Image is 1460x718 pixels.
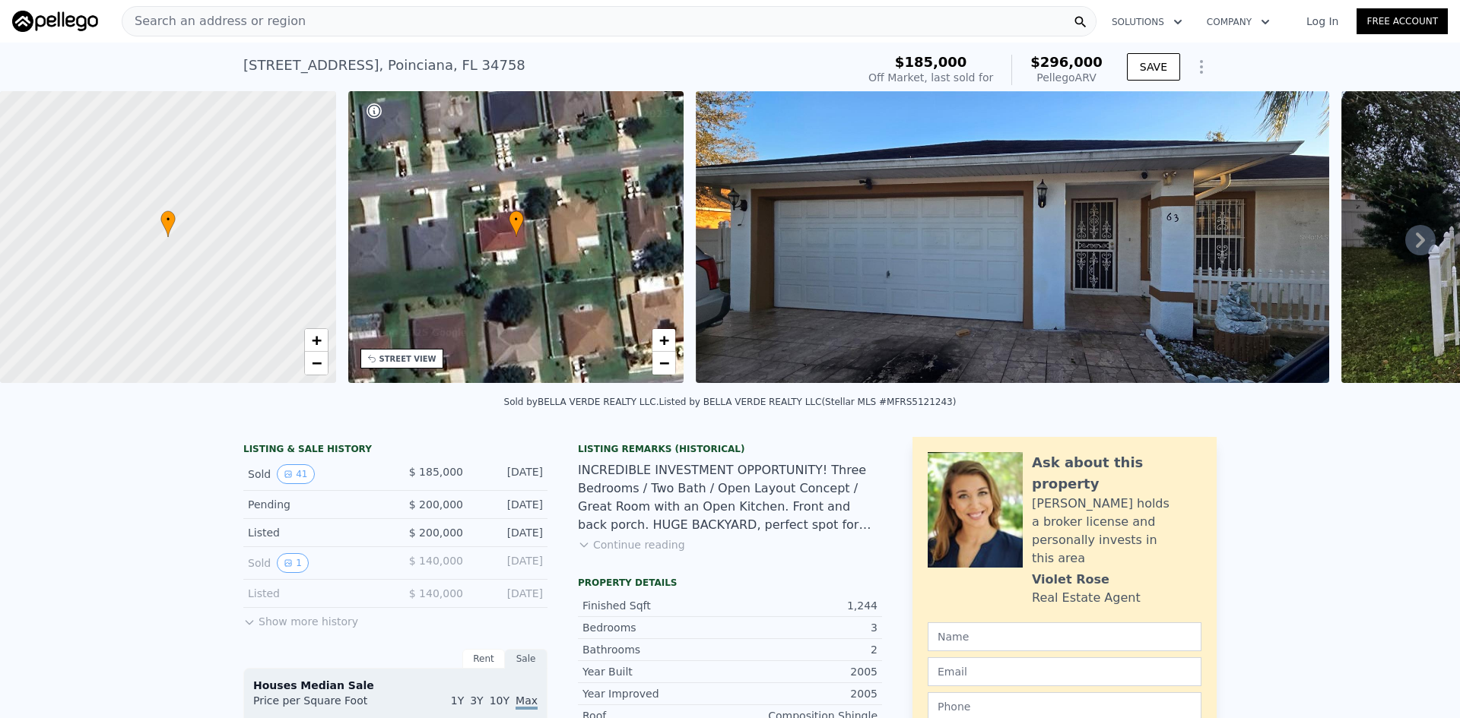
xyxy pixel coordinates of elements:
[379,353,436,365] div: STREET VIEW
[730,642,878,657] div: 2
[696,91,1329,383] img: Sale: 147855246 Parcel: 46127215
[305,329,328,352] a: Zoom in
[578,577,882,589] div: Property details
[1100,8,1195,36] button: Solutions
[582,598,730,613] div: Finished Sqft
[1288,14,1357,29] a: Log In
[516,694,538,710] span: Max
[277,553,309,573] button: View historical data
[1195,8,1282,36] button: Company
[895,54,967,70] span: $185,000
[659,331,669,350] span: +
[475,497,543,512] div: [DATE]
[12,11,98,32] img: Pellego
[160,213,176,226] span: •
[122,12,306,30] span: Search an address or region
[409,587,463,599] span: $ 140,000
[490,694,509,707] span: 10Y
[582,620,730,635] div: Bedrooms
[1032,589,1141,607] div: Real Estate Agent
[582,642,730,657] div: Bathrooms
[248,586,383,601] div: Listed
[659,353,669,372] span: −
[243,443,547,458] div: LISTING & SALE HISTORY
[475,586,543,601] div: [DATE]
[248,525,383,540] div: Listed
[248,464,383,484] div: Sold
[652,352,675,375] a: Zoom out
[582,686,730,701] div: Year Improved
[451,694,464,707] span: 1Y
[475,464,543,484] div: [DATE]
[730,620,878,635] div: 3
[475,553,543,573] div: [DATE]
[462,649,505,669] div: Rent
[311,331,321,350] span: +
[470,694,483,707] span: 3Y
[243,55,525,76] div: [STREET_ADDRESS] , Poinciana , FL 34758
[730,598,878,613] div: 1,244
[928,657,1201,686] input: Email
[1127,53,1180,81] button: SAVE
[582,664,730,679] div: Year Built
[248,497,383,512] div: Pending
[1032,571,1109,589] div: Violet Rose
[505,649,547,669] div: Sale
[1357,8,1448,34] a: Free Account
[652,329,675,352] a: Zoom in
[578,443,882,455] div: Listing Remarks (Historical)
[160,210,176,237] div: •
[475,525,543,540] div: [DATE]
[730,686,878,701] div: 2005
[253,693,395,717] div: Price per Square Foot
[730,664,878,679] div: 2005
[1186,52,1217,82] button: Show Options
[311,353,321,372] span: −
[659,397,956,407] div: Listed by BELLA VERDE REALTY LLC (Stellar MLS #MFRS5121243)
[868,70,993,85] div: Off Market, last sold for
[409,466,463,478] span: $ 185,000
[277,464,314,484] button: View historical data
[1030,54,1103,70] span: $296,000
[1032,495,1201,568] div: [PERSON_NAME] holds a broker license and personally invests in this area
[509,210,524,237] div: •
[409,555,463,567] span: $ 140,000
[578,537,685,552] button: Continue reading
[509,213,524,226] span: •
[248,553,383,573] div: Sold
[1032,452,1201,495] div: Ask about this property
[409,527,463,539] span: $ 200,000
[243,608,358,629] button: Show more history
[1030,70,1103,85] div: Pellego ARV
[305,352,328,375] a: Zoom out
[578,461,882,534] div: INCREDIBLE INVESTMENT OPPORTUNITY! Three Bedrooms / Two Bath / Open Layout Concept / Great Room w...
[504,397,659,407] div: Sold by BELLA VERDE REALTY LLC .
[253,678,538,693] div: Houses Median Sale
[928,622,1201,651] input: Name
[409,498,463,511] span: $ 200,000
